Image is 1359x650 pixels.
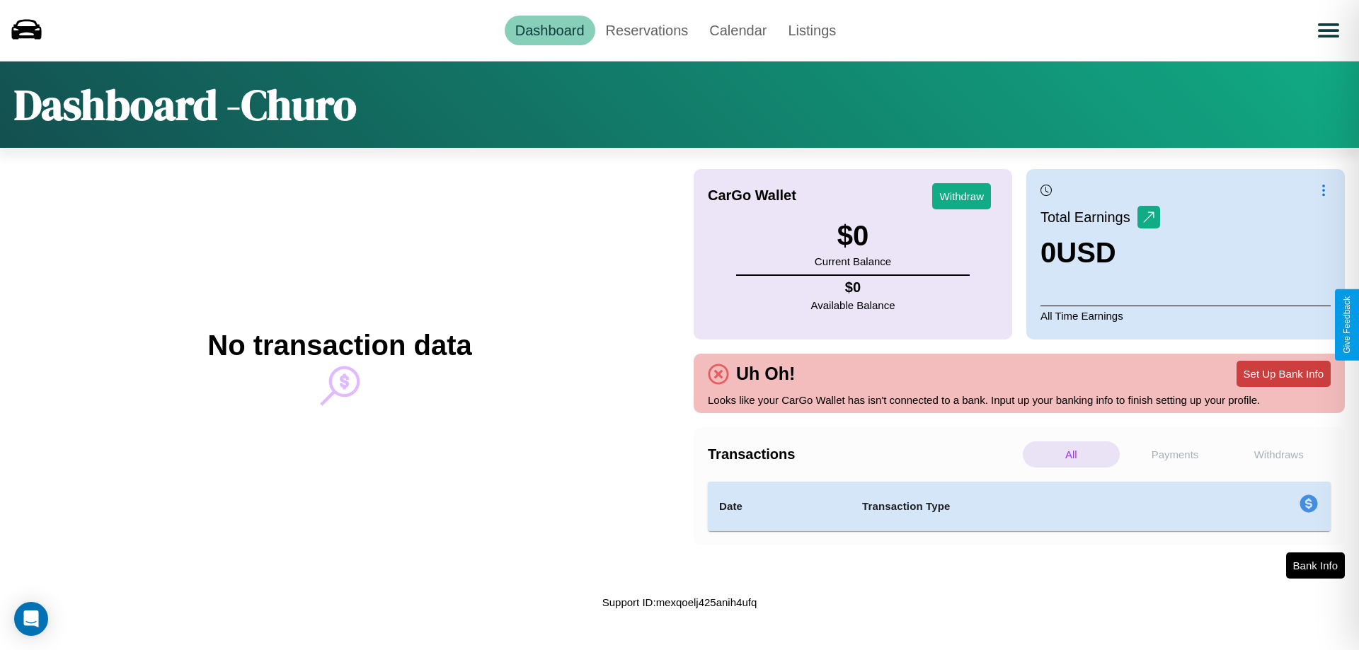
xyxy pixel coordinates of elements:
[815,220,891,252] h3: $ 0
[862,498,1183,515] h4: Transaction Type
[1286,552,1345,579] button: Bank Info
[1309,11,1348,50] button: Open menu
[1230,441,1327,468] p: Withdraws
[505,16,595,45] a: Dashboard
[708,390,1331,410] p: Looks like your CarGo Wallet has isn't connected to a bank. Input up your banking info to finish ...
[1040,237,1160,269] h3: 0 USD
[1040,306,1331,325] p: All Time Earnings
[1342,296,1352,354] div: Give Feedback
[811,279,895,296] h4: $ 0
[595,16,699,45] a: Reservations
[708,187,796,204] h4: CarGo Wallet
[1023,441,1120,468] p: All
[14,602,48,636] div: Open Intercom Messenger
[729,364,802,384] h4: Uh Oh!
[14,76,357,134] h1: Dashboard - Churo
[1237,361,1331,387] button: Set Up Bank Info
[1127,441,1224,468] p: Payments
[932,183,991,209] button: Withdraw
[811,296,895,315] p: Available Balance
[777,16,847,45] a: Listings
[708,446,1019,463] h4: Transactions
[1040,204,1137,230] p: Total Earnings
[815,252,891,271] p: Current Balance
[699,16,777,45] a: Calendar
[708,482,1331,531] table: simple table
[719,498,839,515] h4: Date
[207,330,471,361] h2: No transaction data
[602,593,757,612] p: Support ID: mexqoelj425anih4ufq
